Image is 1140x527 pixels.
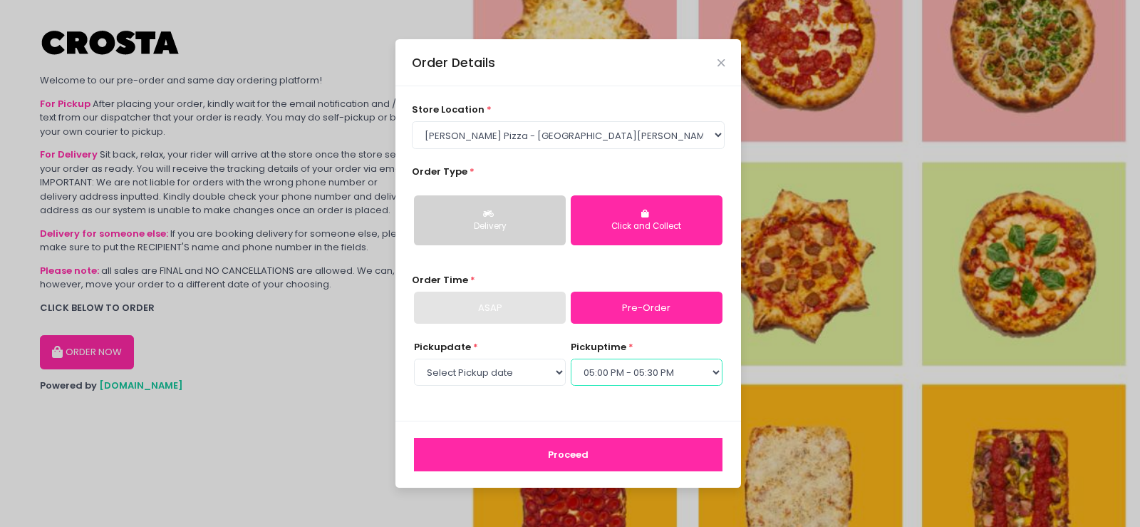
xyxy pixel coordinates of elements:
button: Delivery [414,195,566,245]
span: store location [412,103,484,116]
div: Delivery [424,220,556,233]
span: Order Time [412,273,468,287]
button: Proceed [414,438,722,472]
div: Click and Collect [581,220,712,233]
button: Click and Collect [571,195,722,245]
span: Order Type [412,165,467,178]
button: Close [717,59,725,66]
span: Pickup date [414,340,471,354]
a: Pre-Order [571,292,722,324]
div: Order Details [412,53,495,72]
span: pickup time [571,340,626,354]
